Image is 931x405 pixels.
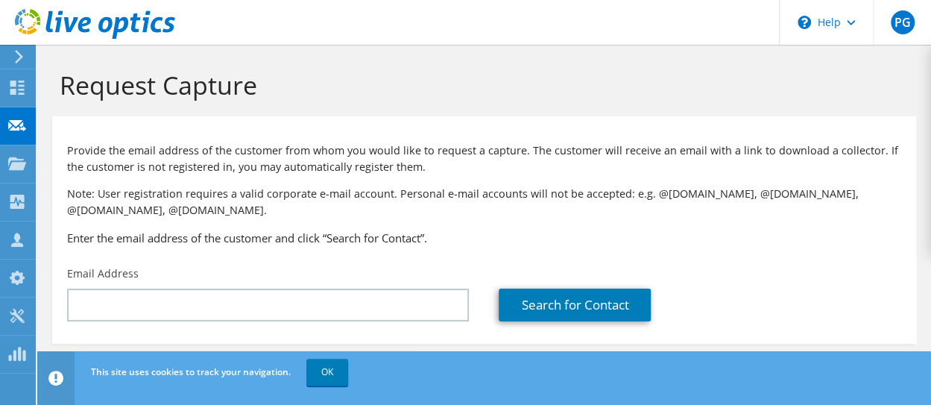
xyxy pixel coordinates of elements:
[60,69,901,101] h1: Request Capture
[67,266,139,281] label: Email Address
[91,365,291,378] span: This site uses cookies to track your navigation.
[67,186,901,219] p: Note: User registration requires a valid corporate e-mail account. Personal e-mail accounts will ...
[499,289,651,321] a: Search for Contact
[67,230,901,246] h3: Enter the email address of the customer and click “Search for Contact”.
[306,359,348,386] a: OK
[798,16,811,29] svg: \n
[67,142,901,175] p: Provide the email address of the customer from whom you would like to request a capture. The cust...
[891,10,915,34] span: PG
